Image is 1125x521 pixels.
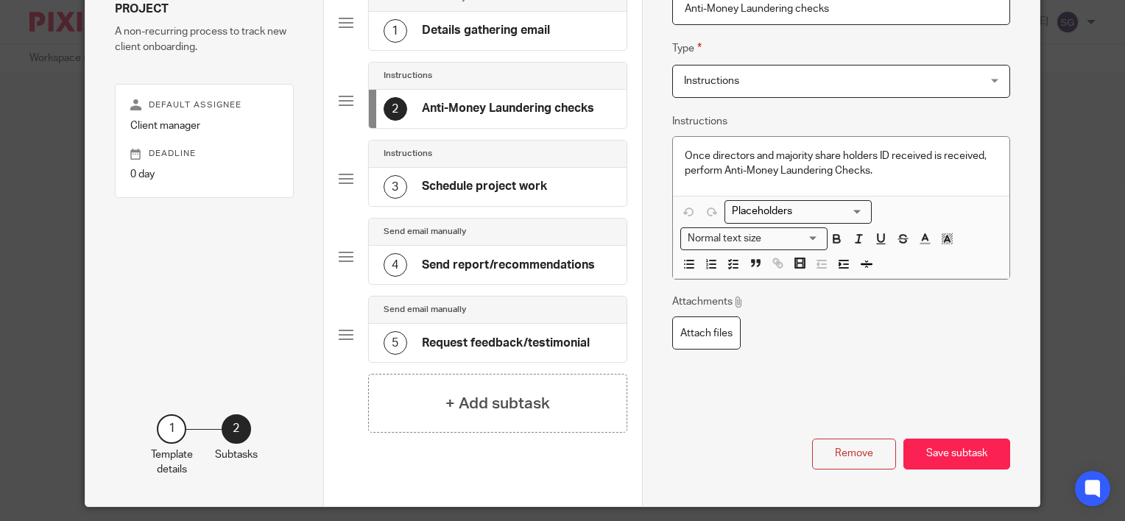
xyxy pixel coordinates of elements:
p: Subtasks [215,447,258,462]
p: Client manager [130,118,278,133]
h4: + Add subtask [445,392,550,415]
div: 4 [384,253,407,277]
div: Text styles [680,227,828,250]
div: Search for option [724,200,872,223]
h4: Request feedback/testimonial [422,336,590,351]
label: Type [672,40,702,57]
span: Instructions [684,76,739,86]
p: Deadline [130,148,278,160]
p: Template details [151,447,193,478]
div: 1 [384,19,407,43]
p: Attachments [672,294,744,309]
button: Save subtask [903,439,1010,470]
h4: Send report/recommendations [422,258,595,273]
div: 2 [384,97,407,121]
h4: Anti-Money Laundering checks [422,101,594,116]
p: Default assignee [130,99,278,111]
p: Once directors and majority share holders ID received is received, perform Anti-Money Laundering ... [685,149,998,179]
div: Search for option [680,227,828,250]
h4: Instructions [384,70,432,82]
div: 1 [157,414,186,444]
div: 5 [384,331,407,355]
h4: Send email manually [384,304,466,316]
div: 3 [384,175,407,199]
input: Search for option [766,231,819,247]
button: Remove [812,439,896,470]
div: 2 [222,414,251,444]
span: Normal text size [684,231,764,247]
h4: Schedule project work [422,179,547,194]
div: Placeholders [724,200,872,223]
h4: Instructions [384,148,432,160]
p: A non-recurring process to track new client onboarding. [115,24,294,54]
label: Attach files [672,316,741,350]
input: Search for option [727,204,863,219]
h4: Send email manually [384,226,466,238]
label: Instructions [672,114,727,129]
h4: Details gathering email [422,23,550,38]
p: 0 day [130,167,278,182]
